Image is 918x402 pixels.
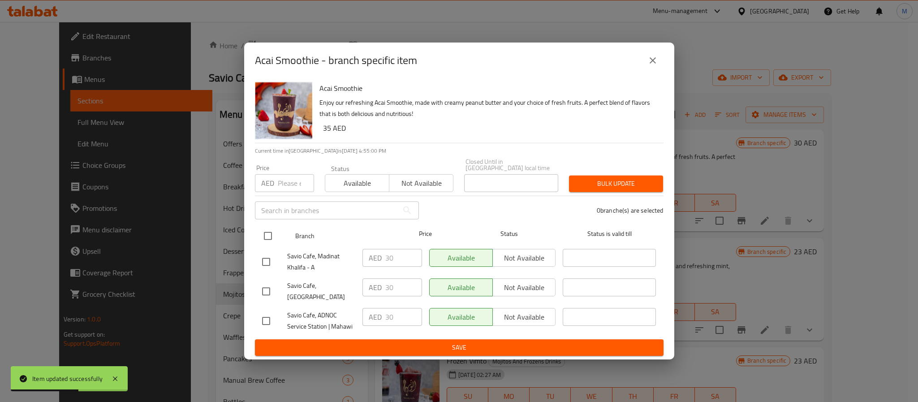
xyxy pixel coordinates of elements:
[385,278,422,296] input: Please enter price
[462,228,556,239] span: Status
[32,374,103,384] div: Item updated successfully
[261,178,274,188] p: AED
[389,174,453,192] button: Not available
[369,312,382,322] p: AED
[393,177,450,190] span: Not available
[295,231,388,242] span: Branch
[323,122,656,134] h6: 35 AED
[255,82,312,139] img: Acai Smoothie
[319,82,656,94] h6: Acai Smoothie
[563,228,656,239] span: Status is valid till
[278,174,314,192] input: Please enter price
[385,308,422,326] input: Please enter price
[576,178,656,189] span: Bulk update
[255,53,417,68] h2: Acai Smoothie - branch specific item
[369,252,382,263] p: AED
[569,175,663,192] button: Bulk update
[369,282,382,293] p: AED
[287,251,355,273] span: Savio Cafe, Madinat Khalifa - A
[262,342,656,353] span: Save
[396,228,455,239] span: Price
[385,249,422,267] input: Please enter price
[319,97,656,120] p: Enjoy our refreshing Acai Smoothie, made with creamy peanut butter and your choice of fresh fruit...
[287,310,355,332] span: Savio Cafe, ADNOC Service Station | Mahawi
[255,147,664,155] p: Current time in [GEOGRAPHIC_DATA] is [DATE] 4:55:00 PM
[325,174,389,192] button: Available
[255,339,664,356] button: Save
[329,177,386,190] span: Available
[642,50,664,71] button: close
[287,280,355,303] span: Savio Cafe, [GEOGRAPHIC_DATA]
[255,201,398,219] input: Search in branches
[597,206,664,215] p: 0 branche(s) are selected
